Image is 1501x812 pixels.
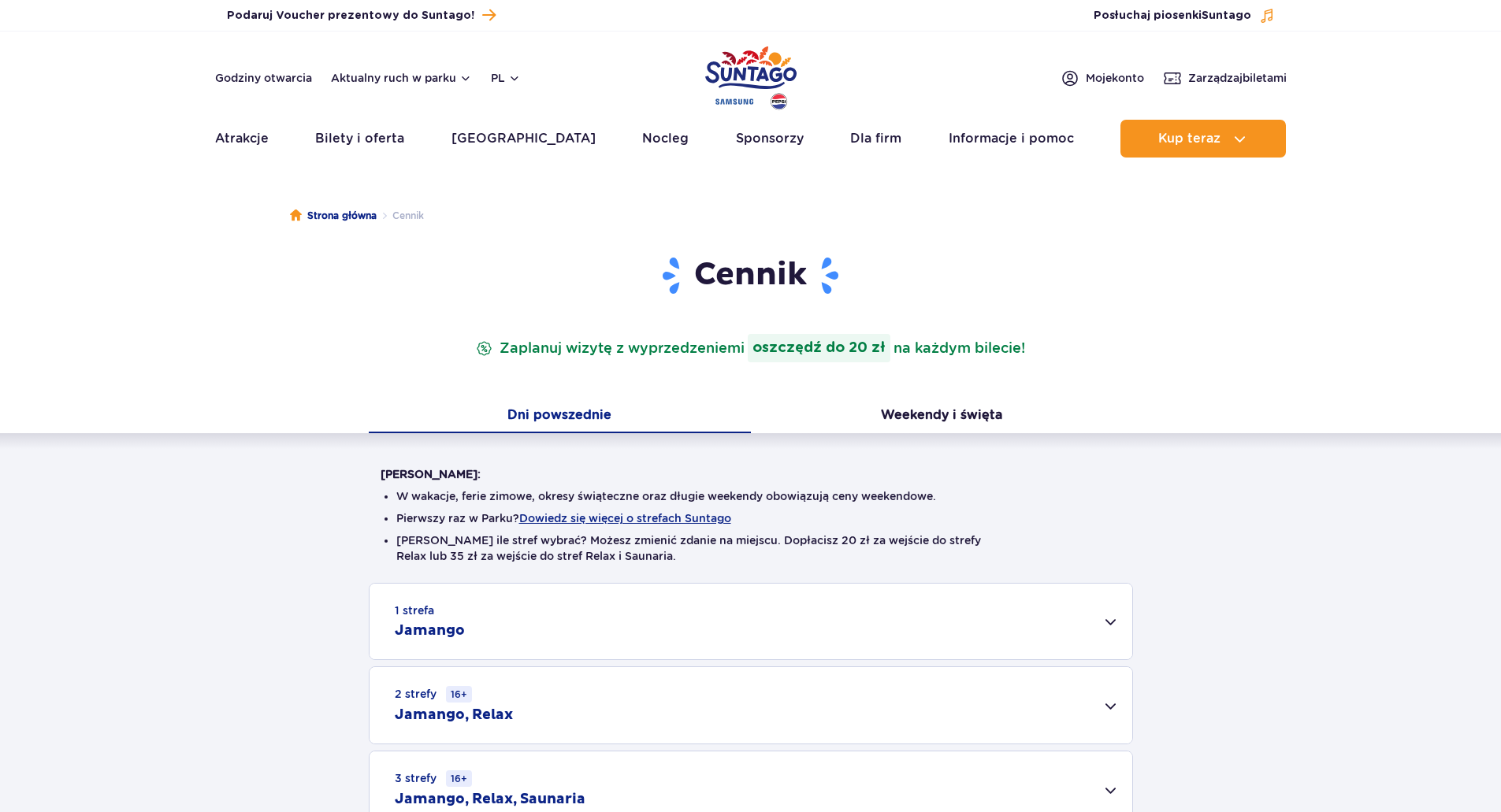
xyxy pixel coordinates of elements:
a: Strona główna [290,208,377,224]
li: Pierwszy raz w Parku? [396,510,1105,526]
a: Podaruj Voucher prezentowy do Suntago! [227,5,496,26]
a: Sponsorzy [736,120,804,158]
button: Aktualny ruch w parku [331,72,472,84]
button: Kup teraz [1120,120,1286,158]
small: 3 strefy [395,770,472,787]
strong: [PERSON_NAME]: [381,468,481,480]
strong: oszczędź do 20 zł [748,334,890,362]
li: W wakacje, ferie zimowe, okresy świąteczne oraz długie weekendy obowiązują ceny weekendowe. [396,488,1105,504]
span: Posłuchaj piosenki [1094,8,1251,24]
a: Dla firm [850,120,901,158]
a: Godziny otwarcia [215,70,312,86]
a: Park of Poland [705,39,797,112]
h2: Jamango, Relax [395,706,513,725]
small: 16+ [446,770,472,787]
span: Zarządzaj biletami [1188,70,1287,86]
small: 1 strefa [395,603,434,618]
a: Mojekonto [1061,69,1144,87]
h2: Jamango [395,621,465,640]
a: Nocleg [642,120,689,158]
li: [PERSON_NAME] ile stref wybrać? Możesz zmienić zdanie na miejscu. Dopłacisz 20 zł za wejście do s... [396,532,1105,564]
button: Dowiedz się więcej o strefach Suntago [519,512,731,525]
span: Podaruj Voucher prezentowy do Suntago! [227,8,474,24]
li: Cennik [377,208,424,224]
span: Suntago [1202,10,1251,21]
small: 2 strefy [395,686,472,703]
a: Atrakcje [215,120,269,158]
button: Weekendy i święta [751,400,1133,433]
button: Dni powszednie [369,400,751,433]
h2: Jamango, Relax, Saunaria [395,790,585,809]
a: Zarządzajbiletami [1163,69,1287,87]
h1: Cennik [381,255,1121,296]
span: Moje konto [1086,70,1144,86]
button: pl [491,70,521,86]
p: Zaplanuj wizytę z wyprzedzeniem na każdym bilecie! [473,334,1028,362]
button: Posłuchaj piosenkiSuntago [1094,8,1275,24]
a: Bilety i oferta [315,120,404,158]
a: Informacje i pomoc [949,120,1074,158]
small: 16+ [446,686,472,703]
a: [GEOGRAPHIC_DATA] [451,120,596,158]
span: Kup teraz [1158,132,1220,146]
